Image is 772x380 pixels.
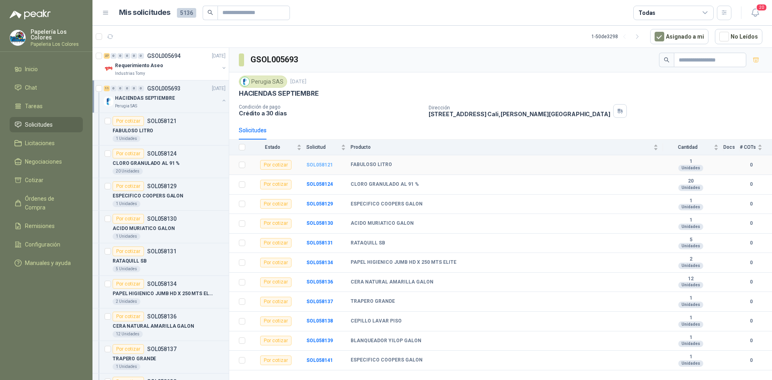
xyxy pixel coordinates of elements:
div: Por cotizar [113,344,144,354]
div: 1 Unidades [113,201,140,207]
div: 1 Unidades [113,364,140,370]
p: CLORO GRANULADO AL 91 % [113,160,180,167]
a: SOL058139 [306,338,333,343]
div: 20 Unidades [113,168,143,175]
div: Por cotizar [260,297,292,306]
div: 0 [111,86,117,91]
div: 11 [104,86,110,91]
b: BLANQUEADOR YILOP GALON [351,338,421,344]
img: Logo peakr [10,10,51,19]
p: SOL058130 [147,216,177,222]
p: Condición de pago [239,104,422,110]
b: TRAPERO GRANDE [351,298,395,305]
p: [DATE] [212,85,226,92]
span: Tareas [25,102,43,111]
th: Estado [250,140,306,155]
span: 5136 [177,8,196,18]
p: ACIDO MURIATICO GALON [113,225,175,232]
p: ESPECIFICO COOPERS GALON [113,192,183,200]
img: Company Logo [104,64,113,74]
div: 12 Unidades [113,331,143,337]
a: SOL058141 [306,357,333,363]
b: SOL058121 [306,162,333,168]
div: Perugia SAS [239,76,287,88]
button: Asignado a mi [650,29,708,44]
span: Órdenes de Compra [25,194,75,212]
b: 5 [663,237,719,243]
div: Por cotizar [113,149,144,158]
b: SOL058136 [306,279,333,285]
a: Tareas [10,99,83,114]
a: Por cotizarSOL058129ESPECIFICO COOPERS GALON1 Unidades [92,178,229,211]
p: CERA NATURAL AMARILLA GALON [113,322,194,330]
p: SOL058134 [147,281,177,287]
img: Company Logo [104,97,113,106]
div: Por cotizar [260,316,292,326]
span: Configuración [25,240,60,249]
span: Producto [351,144,652,150]
span: Manuales y ayuda [25,259,71,267]
a: 11 0 0 0 0 0 GSOL005693[DATE] Company LogoHACIENDAS SEPTIEMBREPerugia SAS [104,84,227,109]
span: search [207,10,213,15]
h1: Mis solicitudes [119,7,170,18]
b: 0 [740,161,762,169]
b: SOL058124 [306,181,333,187]
h3: GSOL005693 [250,53,299,66]
div: 1 Unidades [113,136,140,142]
p: Crédito a 30 días [239,110,422,117]
div: Todas [639,8,655,17]
p: SOL058137 [147,346,177,352]
b: SOL058131 [306,240,333,246]
p: Dirección [429,105,610,111]
b: PAPEL HIGIENICO JUMB HD X 250 MTS ELITE [351,259,456,266]
div: Por cotizar [113,116,144,126]
a: Configuración [10,237,83,252]
b: 0 [740,200,762,208]
div: Por cotizar [260,336,292,345]
a: Inicio [10,62,83,77]
div: Por cotizar [260,219,292,228]
b: 0 [740,220,762,227]
b: CLORO GRANULADO AL 91 % [351,181,419,188]
a: SOL058137 [306,299,333,304]
p: SOL058121 [147,118,177,124]
div: 0 [111,53,117,59]
img: Company Logo [240,77,249,86]
div: Unidades [678,341,703,347]
p: Requerimiento Aseo [115,62,163,70]
b: 1 [663,354,719,360]
b: 1 [663,335,719,341]
b: CERA NATURAL AMARILLA GALON [351,279,433,286]
b: 0 [740,278,762,286]
div: Por cotizar [113,246,144,256]
span: Negociaciones [25,157,62,166]
b: ESPECIFICO COOPERS GALON [351,201,423,207]
b: ESPECIFICO COOPERS GALON [351,357,423,364]
div: Unidades [678,360,703,367]
b: SOL058134 [306,260,333,265]
div: Por cotizar [113,214,144,224]
a: Chat [10,80,83,95]
p: PAPEL HIGIENICO JUMB HD X 250 MTS ELITE [113,290,213,298]
span: Remisiones [25,222,55,230]
div: Unidades [678,263,703,269]
p: HACIENDAS SEPTIEMBRE [115,94,175,102]
div: Por cotizar [113,181,144,191]
div: Por cotizar [260,238,292,248]
a: SOL058130 [306,220,333,226]
div: 0 [138,86,144,91]
div: Por cotizar [113,279,144,289]
div: Por cotizar [260,180,292,189]
div: Unidades [678,165,703,171]
b: 1 [663,295,719,302]
span: # COTs [740,144,756,150]
div: Unidades [678,204,703,210]
b: 1 [663,315,719,321]
a: Por cotizarSOL058137TRAPERO GRANDE1 Unidades [92,341,229,374]
a: Por cotizarSOL058130ACIDO MURIATICO GALON1 Unidades [92,211,229,243]
div: Por cotizar [260,355,292,365]
b: 2 [663,256,719,263]
button: 20 [748,6,762,20]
